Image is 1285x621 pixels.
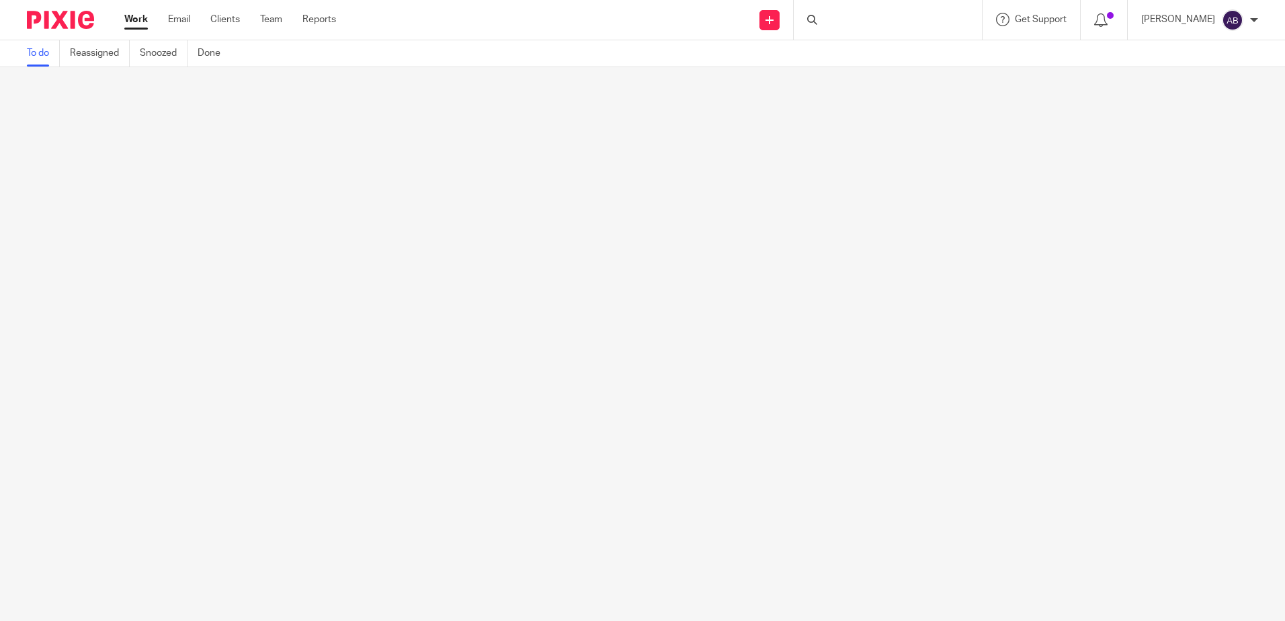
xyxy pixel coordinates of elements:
[302,13,336,26] a: Reports
[1141,13,1215,26] p: [PERSON_NAME]
[1015,15,1067,24] span: Get Support
[70,40,130,67] a: Reassigned
[1222,9,1243,31] img: svg%3E
[124,13,148,26] a: Work
[260,13,282,26] a: Team
[27,11,94,29] img: Pixie
[168,13,190,26] a: Email
[210,13,240,26] a: Clients
[198,40,231,67] a: Done
[140,40,188,67] a: Snoozed
[27,40,60,67] a: To do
